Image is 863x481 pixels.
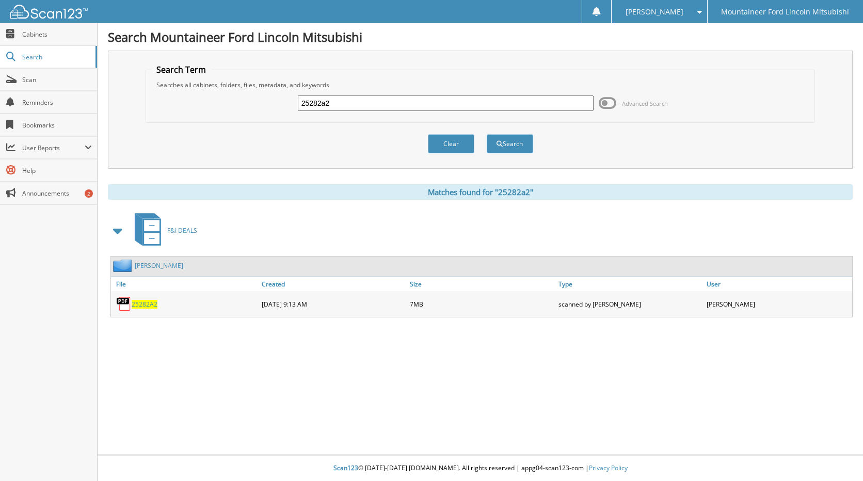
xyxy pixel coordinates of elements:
a: Type [556,277,704,291]
span: Search [22,53,90,61]
div: [PERSON_NAME] [704,294,852,314]
div: [DATE] 9:13 AM [259,294,407,314]
a: File [111,277,259,291]
span: User Reports [22,143,85,152]
button: Clear [428,134,474,153]
div: Matches found for "25282a2" [108,184,853,200]
img: PDF.png [116,296,132,312]
span: Announcements [22,189,92,198]
span: Bookmarks [22,121,92,130]
div: 2 [85,189,93,198]
div: scanned by [PERSON_NAME] [556,294,704,314]
a: F&I DEALS [129,210,197,251]
a: Created [259,277,407,291]
a: [PERSON_NAME] [135,261,183,270]
legend: Search Term [151,64,211,75]
span: Mountaineer Ford Lincoln Mitsubishi [721,9,849,15]
div: Searches all cabinets, folders, files, metadata, and keywords [151,81,809,89]
div: © [DATE]-[DATE] [DOMAIN_NAME]. All rights reserved | appg04-scan123-com | [98,456,863,481]
span: Reminders [22,98,92,107]
span: Scan [22,75,92,84]
span: Help [22,166,92,175]
span: Cabinets [22,30,92,39]
h1: Search Mountaineer Ford Lincoln Mitsubishi [108,28,853,45]
a: Size [407,277,555,291]
a: User [704,277,852,291]
span: Scan123 [333,463,358,472]
a: Privacy Policy [589,463,628,472]
span: F&I DEALS [167,226,197,235]
div: 7MB [407,294,555,314]
img: scan123-logo-white.svg [10,5,88,19]
a: 25282A2 [132,300,157,309]
button: Search [487,134,533,153]
span: Advanced Search [622,100,668,107]
span: [PERSON_NAME] [626,9,683,15]
img: folder2.png [113,259,135,272]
